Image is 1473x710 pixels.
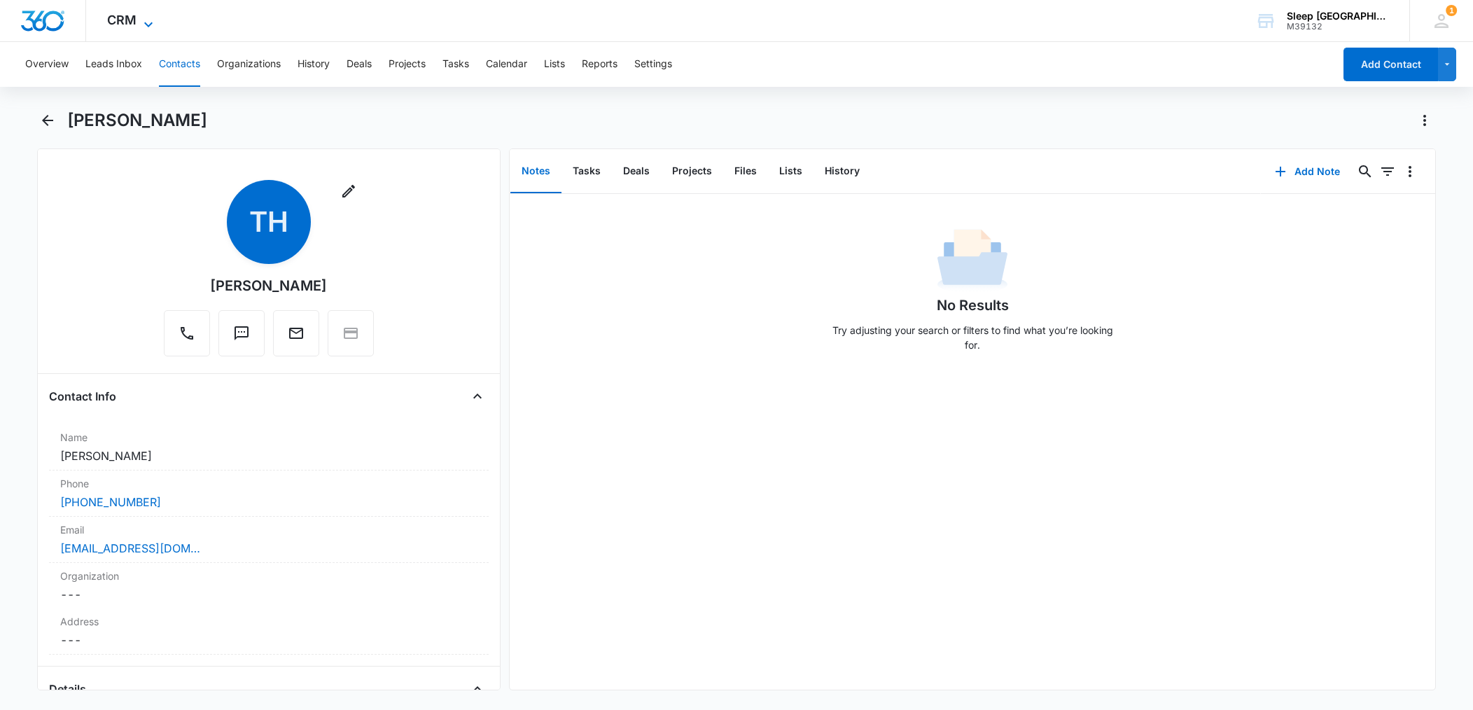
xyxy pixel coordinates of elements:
[227,180,311,264] span: TH
[60,447,477,464] dd: [PERSON_NAME]
[49,471,489,517] div: Phone[PHONE_NUMBER]
[60,586,477,603] dd: ---
[582,42,617,87] button: Reports
[107,13,137,27] span: CRM
[49,517,489,563] div: Email[EMAIL_ADDRESS][DOMAIN_NAME]
[937,225,1007,295] img: No Data
[273,332,319,344] a: Email
[768,150,814,193] button: Lists
[1413,109,1436,132] button: Actions
[49,424,489,471] div: Name[PERSON_NAME]
[1287,22,1389,32] div: account id
[60,632,477,648] dd: ---
[218,310,265,356] button: Text
[49,608,489,655] div: Address---
[60,522,477,537] label: Email
[510,150,561,193] button: Notes
[159,42,200,87] button: Contacts
[298,42,330,87] button: History
[60,476,477,491] label: Phone
[486,42,527,87] button: Calendar
[218,332,265,344] a: Text
[60,569,477,583] label: Organization
[60,540,200,557] a: [EMAIL_ADDRESS][DOMAIN_NAME]
[49,681,86,697] h4: Details
[85,42,142,87] button: Leads Inbox
[60,614,477,629] label: Address
[164,332,210,344] a: Call
[347,42,372,87] button: Deals
[723,150,768,193] button: Files
[814,150,871,193] button: History
[389,42,426,87] button: Projects
[634,42,672,87] button: Settings
[164,310,210,356] button: Call
[466,678,489,700] button: Close
[442,42,469,87] button: Tasks
[1343,48,1438,81] button: Add Contact
[1446,5,1457,16] div: notifications count
[60,430,477,445] label: Name
[1446,5,1457,16] span: 1
[67,110,207,131] h1: [PERSON_NAME]
[1399,160,1421,183] button: Overflow Menu
[561,150,612,193] button: Tasks
[1376,160,1399,183] button: Filters
[466,385,489,408] button: Close
[217,42,281,87] button: Organizations
[661,150,723,193] button: Projects
[1287,11,1389,22] div: account name
[49,388,116,405] h4: Contact Info
[60,494,161,510] a: [PHONE_NUMBER]
[1261,155,1354,188] button: Add Note
[25,42,69,87] button: Overview
[49,563,489,608] div: Organization---
[937,295,1009,316] h1: No Results
[825,323,1119,352] p: Try adjusting your search or filters to find what you’re looking for.
[273,310,319,356] button: Email
[1354,160,1376,183] button: Search...
[612,150,661,193] button: Deals
[544,42,565,87] button: Lists
[37,109,59,132] button: Back
[210,275,327,296] div: [PERSON_NAME]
